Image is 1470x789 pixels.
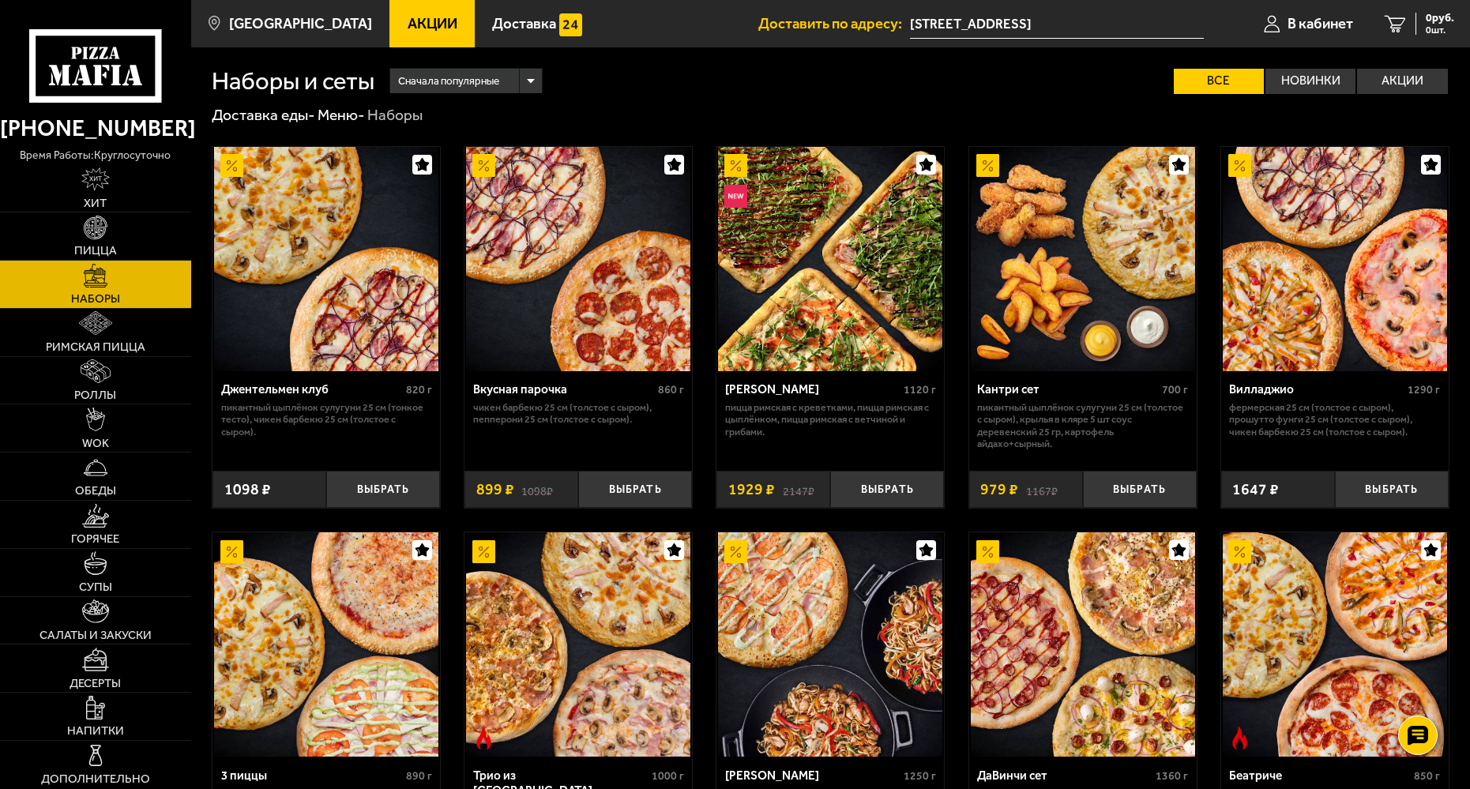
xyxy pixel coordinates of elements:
[46,341,145,353] span: Римская пицца
[39,629,152,641] span: Салаты и закуски
[1174,69,1264,94] label: Все
[976,154,999,177] img: Акционный
[1232,482,1279,497] span: 1647 ₽
[1229,401,1440,438] p: Фермерская 25 см (толстое с сыром), Прошутто Фунги 25 см (толстое с сыром), Чикен Барбекю 25 см (...
[398,66,499,96] span: Сначала популярные
[326,471,440,508] button: Выбрать
[521,482,553,497] s: 1098 ₽
[214,147,438,371] img: Джентельмен клуб
[492,17,556,32] span: Доставка
[1221,532,1449,757] a: АкционныйОстрое блюдоБеатриче
[220,540,243,563] img: Акционный
[718,147,942,371] img: Мама Миа
[464,532,692,757] a: АкционныйОстрое блюдоТрио из Рио
[74,245,117,257] span: Пицца
[229,17,372,32] span: [GEOGRAPHIC_DATA]
[466,147,690,371] img: Вкусная парочка
[1426,13,1454,24] span: 0 руб.
[904,383,936,396] span: 1120 г
[725,401,936,438] p: Пицца Римская с креветками, Пицца Римская с цыплёнком, Пицца Римская с ветчиной и грибами.
[977,382,1158,397] div: Кантри сет
[578,471,692,508] button: Выбрать
[559,13,582,36] img: 15daf4d41897b9f0e9f617042186c801.svg
[1357,69,1447,94] label: Акции
[1229,768,1410,783] div: Беатриче
[212,106,315,124] a: Доставка еды-
[830,471,944,508] button: Выбрать
[406,383,432,396] span: 820 г
[212,532,440,757] a: Акционный3 пиццы
[473,401,684,426] p: Чикен Барбекю 25 см (толстое с сыром), Пепперони 25 см (толстое с сыром).
[716,532,944,757] a: АкционныйВилла Капри
[783,482,814,497] s: 2147 ₽
[406,769,432,783] span: 890 г
[1229,382,1404,397] div: Вилладжио
[212,69,374,93] h1: Наборы и сеты
[1221,147,1449,371] a: АкционныйВилладжио
[473,382,654,397] div: Вкусная парочка
[977,768,1152,783] div: ДаВинчи сет
[1162,383,1188,396] span: 700 г
[725,768,900,783] div: [PERSON_NAME]
[971,532,1195,757] img: ДаВинчи сет
[1026,482,1058,497] s: 1167 ₽
[971,147,1195,371] img: Кантри сет
[367,105,423,125] div: Наборы
[658,383,684,396] span: 860 г
[221,401,432,438] p: Пикантный цыплёнок сулугуни 25 см (тонкое тесто), Чикен Барбекю 25 см (толстое с сыром).
[1228,154,1251,177] img: Акционный
[1228,727,1251,750] img: Острое блюдо
[652,769,684,783] span: 1000 г
[1288,17,1353,32] span: В кабинет
[74,389,116,401] span: Роллы
[214,532,438,757] img: 3 пиццы
[1223,147,1447,371] img: Вилладжио
[718,532,942,757] img: Вилла Капри
[724,154,747,177] img: Акционный
[318,106,365,124] a: Меню-
[221,382,402,397] div: Джентельмен клуб
[1414,769,1440,783] span: 850 г
[1156,769,1188,783] span: 1360 г
[408,17,457,32] span: Акции
[224,482,271,497] span: 1098 ₽
[82,438,109,449] span: WOK
[71,533,119,545] span: Горячее
[976,540,999,563] img: Акционный
[79,581,112,593] span: Супы
[1223,532,1447,757] img: Беатриче
[980,482,1018,497] span: 979 ₽
[969,532,1197,757] a: АкционныйДаВинчи сет
[71,293,120,305] span: Наборы
[716,147,944,371] a: АкционныйНовинкаМама Миа
[472,154,495,177] img: Акционный
[70,678,121,689] span: Десерты
[1426,25,1454,35] span: 0 шт.
[464,147,692,371] a: АкционныйВкусная парочка
[67,725,124,737] span: Напитки
[910,9,1204,39] input: Ваш адрес доставки
[725,382,900,397] div: [PERSON_NAME]
[977,401,1188,450] p: Пикантный цыплёнок сулугуни 25 см (толстое с сыром), крылья в кляре 5 шт соус деревенский 25 гр, ...
[476,482,514,497] span: 899 ₽
[472,540,495,563] img: Акционный
[75,485,116,497] span: Обеды
[1083,471,1197,508] button: Выбрать
[212,147,440,371] a: АкционныйДжентельмен клуб
[724,185,747,208] img: Новинка
[221,768,402,783] div: 3 пиццы
[41,773,150,785] span: Дополнительно
[758,17,910,32] span: Доставить по адресу:
[84,197,107,209] span: Хит
[1408,383,1440,396] span: 1290 г
[472,727,495,750] img: Острое блюдо
[220,154,243,177] img: Акционный
[724,540,747,563] img: Акционный
[1335,471,1449,508] button: Выбрать
[969,147,1197,371] a: АкционныйКантри сет
[466,532,690,757] img: Трио из Рио
[1228,540,1251,563] img: Акционный
[1265,69,1355,94] label: Новинки
[904,769,936,783] span: 1250 г
[910,9,1204,39] span: проспект Культуры, 26к3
